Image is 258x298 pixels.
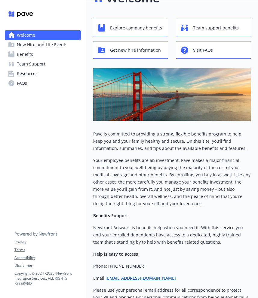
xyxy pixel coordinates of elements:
[14,247,81,253] a: Terms
[5,78,81,88] a: FAQs
[110,22,162,34] span: Explore company benefits
[93,19,168,36] button: Explore company benefits
[5,40,81,50] a: New Hire and Life Events
[93,275,251,282] p: Email:
[17,78,27,88] span: FAQs
[93,224,251,246] p: Newfront Answers is benefits help when you need it. With this service you and your enrolled depen...
[93,263,251,270] p: Phone: [PHONE_NUMBER]
[5,30,81,40] a: Welcome
[17,30,35,40] span: Welcome
[106,275,176,281] a: [EMAIL_ADDRESS][DOMAIN_NAME]
[14,263,81,268] a: Disclaimer
[5,69,81,78] a: Resources
[17,59,45,69] span: Team Support
[93,213,128,218] strong: Benefits Support
[14,239,81,245] a: Privacy
[93,251,138,257] strong: Help is easy to access
[193,44,213,56] span: Visit FAQs
[176,41,251,59] button: Visit FAQs
[17,69,38,78] span: Resources
[193,22,239,34] span: Team support benefits
[93,157,251,207] p: Your employee benefits are an investment. Pave makes a major financial commitment to your well-be...
[93,41,168,59] button: Get new hire information
[5,59,81,69] a: Team Support
[5,50,81,59] a: Benefits
[14,255,81,260] a: Accessibility
[93,68,251,121] img: overview page banner
[17,50,33,59] span: Benefits
[17,40,67,50] span: New Hire and Life Events
[14,271,81,286] p: Copyright © 2024 - 2025 , Newfront Insurance Services, ALL RIGHTS RESERVED
[93,130,251,152] p: Pave is committed to providing a strong, flexible benefits program to help keep you and your fami...
[176,19,251,36] button: Team support benefits
[110,44,161,56] span: Get new hire information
